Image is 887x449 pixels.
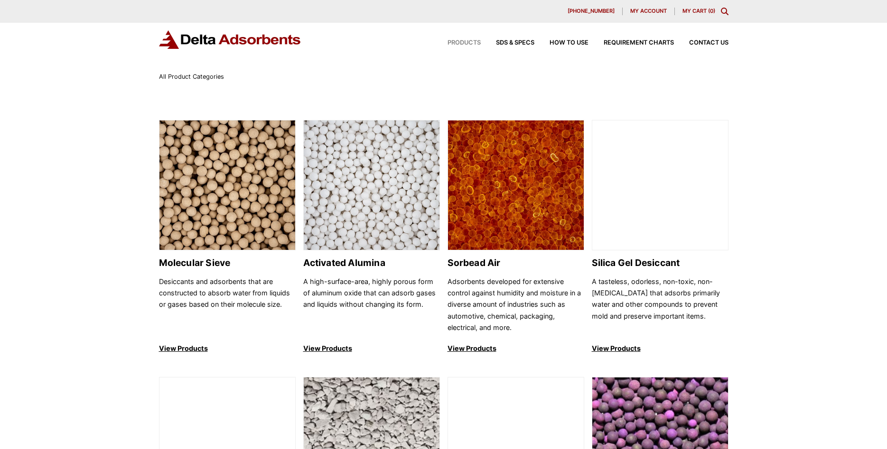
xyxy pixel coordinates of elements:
[304,120,439,251] img: Activated Alumina
[568,9,615,14] span: [PHONE_NUMBER]
[159,276,296,334] p: Desiccants and adsorbents that are constructed to absorb water from liquids or gases based on the...
[303,276,440,334] p: A high-surface-area, highly porous form of aluminum oxide that can adsorb gases and liquids witho...
[481,40,534,46] a: SDS & SPECS
[592,120,728,355] a: Silica Gel Desiccant Silica Gel Desiccant A tasteless, odorless, non-toxic, non-[MEDICAL_DATA] th...
[682,8,715,14] a: My Cart (0)
[674,40,728,46] a: Contact Us
[159,30,301,49] img: Delta Adsorbents
[604,40,674,46] span: Requirement Charts
[560,8,623,15] a: [PHONE_NUMBER]
[432,40,481,46] a: Products
[588,40,674,46] a: Requirement Charts
[623,8,675,15] a: My account
[159,73,224,80] span: All Product Categories
[448,257,584,268] h2: Sorbead Air
[448,120,584,251] img: Sorbead Air
[721,8,728,15] div: Toggle Modal Content
[303,343,440,354] p: View Products
[448,276,584,334] p: Adsorbents developed for extensive control against humidity and moisture in a diverse amount of i...
[159,120,296,355] a: Molecular Sieve Molecular Sieve Desiccants and adsorbents that are constructed to absorb water fr...
[689,40,728,46] span: Contact Us
[303,257,440,268] h2: Activated Alumina
[448,343,584,354] p: View Products
[303,120,440,355] a: Activated Alumina Activated Alumina A high-surface-area, highly porous form of aluminum oxide tha...
[159,257,296,268] h2: Molecular Sieve
[592,276,728,334] p: A tasteless, odorless, non-toxic, non-[MEDICAL_DATA] that adsorbs primarily water and other compo...
[630,9,667,14] span: My account
[592,343,728,354] p: View Products
[592,120,728,251] img: Silica Gel Desiccant
[159,120,295,251] img: Molecular Sieve
[592,257,728,268] h2: Silica Gel Desiccant
[159,343,296,354] p: View Products
[496,40,534,46] span: SDS & SPECS
[448,40,481,46] span: Products
[710,8,713,14] span: 0
[534,40,588,46] a: How to Use
[550,40,588,46] span: How to Use
[448,120,584,355] a: Sorbead Air Sorbead Air Adsorbents developed for extensive control against humidity and moisture ...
